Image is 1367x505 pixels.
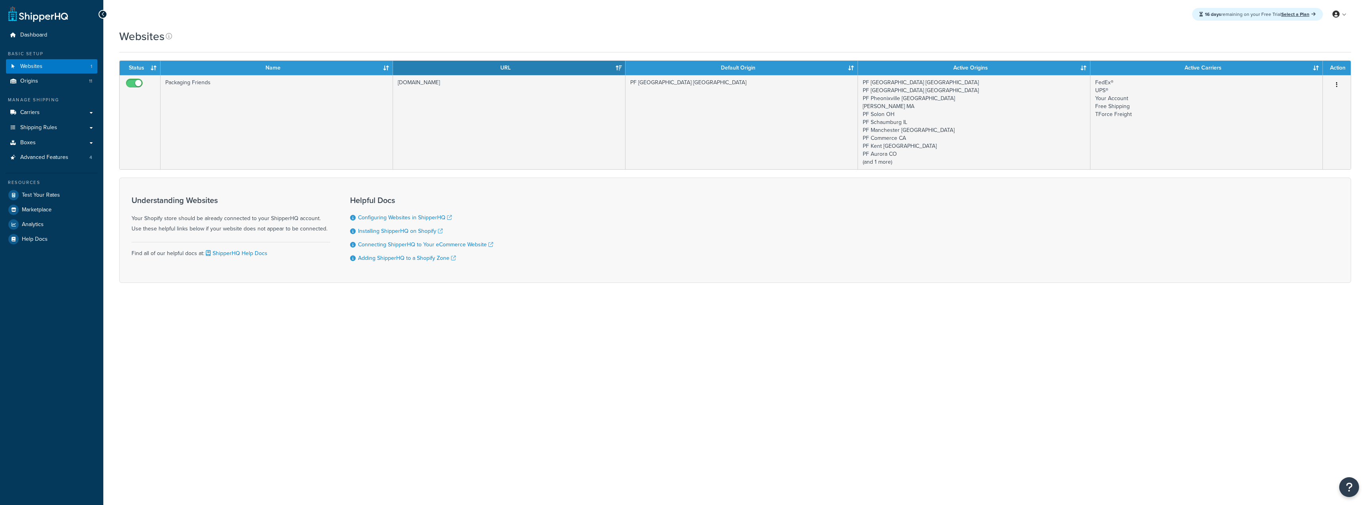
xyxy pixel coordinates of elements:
[625,61,858,75] th: Default Origin: activate to sort column ascending
[22,221,44,228] span: Analytics
[22,236,48,243] span: Help Docs
[6,150,97,165] a: Advanced Features 4
[89,78,92,85] span: 11
[161,61,393,75] th: Name: activate to sort column ascending
[6,97,97,103] div: Manage Shipping
[6,135,97,150] a: Boxes
[6,50,97,57] div: Basic Setup
[8,6,68,22] a: ShipperHQ Home
[1323,61,1351,75] th: Action
[6,203,97,217] a: Marketplace
[22,207,52,213] span: Marketplace
[119,29,165,44] h1: Websites
[20,154,68,161] span: Advanced Features
[6,59,97,74] li: Websites
[1281,11,1316,18] a: Select a Plan
[91,63,92,70] span: 1
[6,188,97,202] a: Test Your Rates
[6,74,97,89] li: Origins
[20,32,47,39] span: Dashboard
[358,227,443,235] a: Installing ShipperHQ on Shopify
[22,192,60,199] span: Test Your Rates
[358,254,456,262] a: Adding ShipperHQ to a Shopify Zone
[6,28,97,43] a: Dashboard
[6,150,97,165] li: Advanced Features
[6,59,97,74] a: Websites 1
[6,179,97,186] div: Resources
[204,249,267,257] a: ShipperHQ Help Docs
[358,240,493,249] a: Connecting ShipperHQ to Your eCommerce Website
[6,74,97,89] a: Origins 11
[350,196,493,205] h3: Helpful Docs
[20,109,40,116] span: Carriers
[1205,11,1221,18] strong: 16 days
[161,75,393,169] td: Packaging Friends
[858,61,1090,75] th: Active Origins: activate to sort column ascending
[1090,61,1323,75] th: Active Carriers: activate to sort column ascending
[132,196,330,205] h3: Understanding Websites
[132,196,330,234] div: Your Shopify store should be already connected to your ShipperHQ account. Use these helpful links...
[393,61,625,75] th: URL: activate to sort column ascending
[6,105,97,120] a: Carriers
[858,75,1090,169] td: PF [GEOGRAPHIC_DATA] [GEOGRAPHIC_DATA] PF [GEOGRAPHIC_DATA] [GEOGRAPHIC_DATA] PF Pheonixville [GE...
[20,124,57,131] span: Shipping Rules
[625,75,858,169] td: PF [GEOGRAPHIC_DATA] [GEOGRAPHIC_DATA]
[6,217,97,232] a: Analytics
[89,154,92,161] span: 4
[20,63,43,70] span: Websites
[20,139,36,146] span: Boxes
[1192,8,1323,21] div: remaining on your Free Trial
[132,242,330,259] div: Find all of our helpful docs at:
[120,61,161,75] th: Status: activate to sort column ascending
[20,78,38,85] span: Origins
[358,213,452,222] a: Configuring Websites in ShipperHQ
[6,120,97,135] a: Shipping Rules
[1339,477,1359,497] button: Open Resource Center
[6,232,97,246] a: Help Docs
[393,75,625,169] td: [DOMAIN_NAME]
[1090,75,1323,169] td: FedEx® UPS® Your Account Free Shipping TForce Freight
